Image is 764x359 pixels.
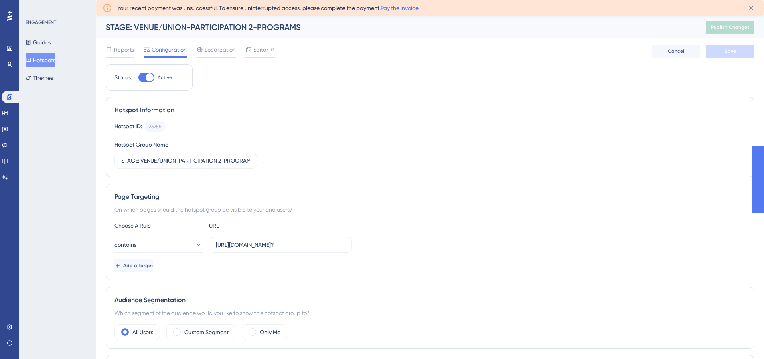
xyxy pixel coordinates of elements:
[114,259,153,272] button: Add a Target
[730,327,754,351] iframe: UserGuiding AI Assistant Launcher
[114,45,134,54] span: Reports
[706,45,754,58] button: Save
[117,3,419,13] span: Your recent payment was unsuccessful. To ensure uninterrupted access, please complete the payment.
[652,45,700,58] button: Cancel
[26,71,53,85] button: Themes
[26,19,56,26] div: ENGAGEMENT
[260,327,280,337] label: Only Me
[725,48,736,54] span: Save
[711,24,750,30] span: Publish Changes
[114,121,142,132] div: Hotspot ID:
[26,35,51,50] button: Guides
[158,74,172,81] span: Active
[114,105,746,115] div: Hotspot Information
[114,221,203,230] div: Choose A Rule
[184,327,229,337] label: Custom Segment
[149,123,161,130] div: 23285
[123,262,153,269] span: Add a Target
[121,156,250,165] input: Type your Hotspot Group Name here
[152,45,187,54] span: Configuration
[668,48,684,54] span: Cancel
[114,205,746,214] div: On which pages should the hotspot group be visible to your end users?
[114,308,746,318] div: Which segment of the audience would you like to show this hotspot group to?
[106,22,686,33] div: STAGE: VENUE/UNION-PARTICIPATION 2-PROGRAMS
[114,237,203,253] button: contains
[132,327,153,337] label: All Users
[216,240,345,249] input: yourwebsite.com/path
[205,45,236,54] span: Localization
[253,45,268,54] span: Editor
[114,140,168,149] div: Hotspot Group Name
[706,21,754,34] button: Publish Changes
[114,192,746,202] div: Page Targeting
[114,295,746,305] div: Audience Segmentation
[209,221,297,230] div: URL
[114,73,132,82] div: Status:
[114,240,136,250] span: contains
[381,5,419,11] a: Pay the invoice.
[26,53,55,67] button: Hotspots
